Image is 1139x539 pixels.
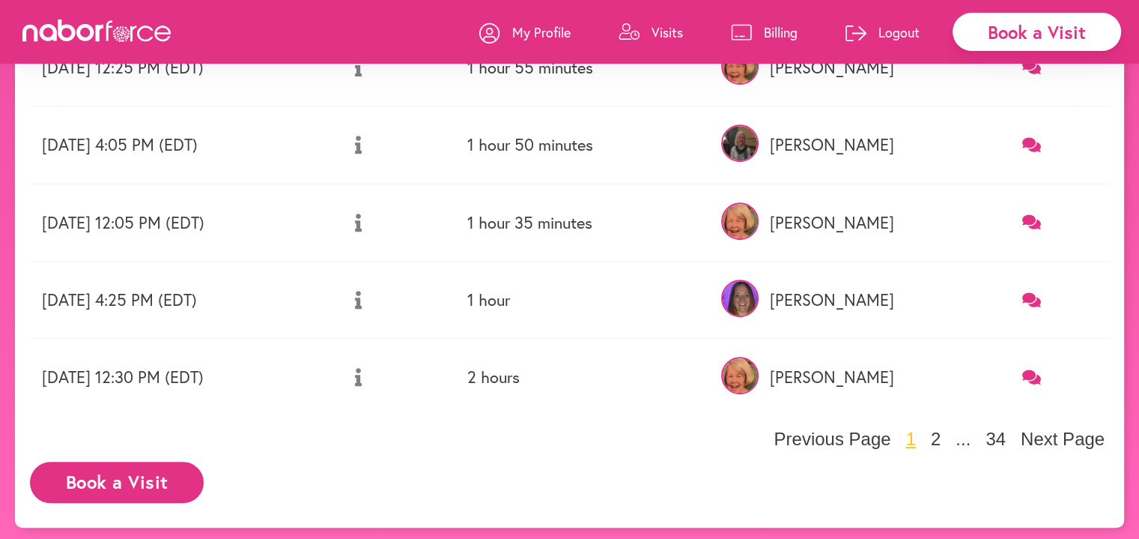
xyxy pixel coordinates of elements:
[30,339,331,416] td: [DATE] 12:30 PM (EDT)
[455,184,711,261] td: 1 hour 35 minutes
[731,10,798,55] a: Billing
[30,106,331,184] td: [DATE] 4:05 PM (EDT)
[723,58,942,77] p: [PERSON_NAME]
[721,202,759,240] img: 6mqFBMsS9edz3PA1ge5N
[455,261,711,338] td: 1 hour
[30,184,331,261] td: [DATE] 12:05 PM (EDT)
[721,280,759,317] img: NzJUXoDSTAimrfBuWdFZ
[455,28,711,106] td: 1 hour 55 minutes
[30,28,331,106] td: [DATE] 12:25 PM (EDT)
[981,428,1010,451] button: 34
[512,23,571,41] p: My Profile
[769,428,895,451] button: Previous Page
[30,462,204,503] button: Book a Visit
[479,10,571,55] a: My Profile
[721,124,759,162] img: vsOG0ywVSHGvfvx1NRkC
[764,23,798,41] p: Billing
[721,357,759,394] img: 6mqFBMsS9edz3PA1ge5N
[723,290,942,310] p: [PERSON_NAME]
[30,473,204,487] a: Book a Visit
[455,339,711,416] td: 2 hours
[721,47,759,85] img: 6mqFBMsS9edz3PA1ge5N
[951,428,975,451] button: ...
[619,10,683,55] a: Visits
[878,23,920,41] p: Logout
[455,106,711,184] td: 1 hour 50 minutes
[1016,428,1109,451] button: Next Page
[953,13,1121,51] div: Book a Visit
[901,428,920,451] button: 1
[845,10,920,55] a: Logout
[723,213,942,232] p: [PERSON_NAME]
[926,428,945,451] button: 2
[30,261,331,338] td: [DATE] 4:25 PM (EDT)
[651,23,683,41] p: Visits
[723,135,942,154] p: [PERSON_NAME]
[723,367,942,387] p: [PERSON_NAME]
